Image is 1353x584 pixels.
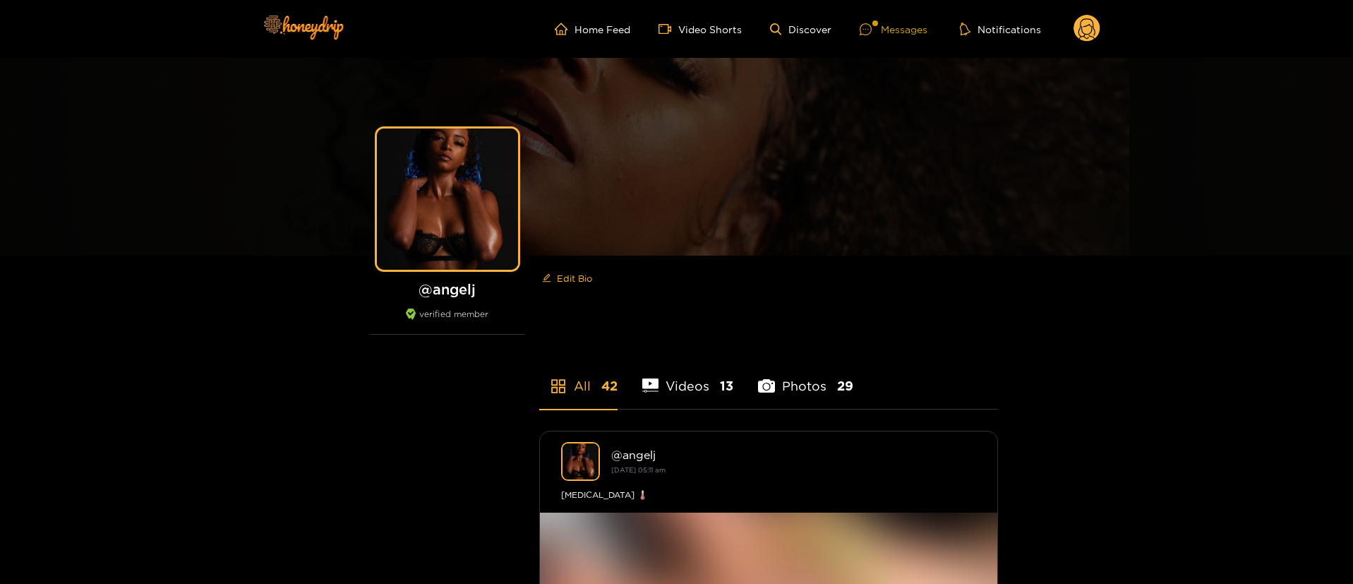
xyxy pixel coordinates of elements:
[659,23,742,35] a: Video Shorts
[720,377,733,395] span: 13
[557,271,592,285] span: Edit Bio
[550,378,567,395] span: appstore
[370,309,525,335] div: verified member
[770,23,831,35] a: Discover
[539,345,618,409] li: All
[611,448,976,461] div: @ angelj
[561,442,600,481] img: angelj
[539,267,595,290] button: editEdit Bio
[659,23,678,35] span: video-camera
[956,22,1045,36] button: Notifications
[860,21,927,37] div: Messages
[601,377,618,395] span: 42
[555,23,630,35] a: Home Feed
[611,466,666,474] small: [DATE] 05:11 am
[561,488,976,502] div: [MEDICAL_DATA] 🌡️
[642,345,734,409] li: Videos
[542,273,551,284] span: edit
[758,345,853,409] li: Photos
[370,280,525,298] h1: @ angelj
[837,377,853,395] span: 29
[555,23,575,35] span: home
